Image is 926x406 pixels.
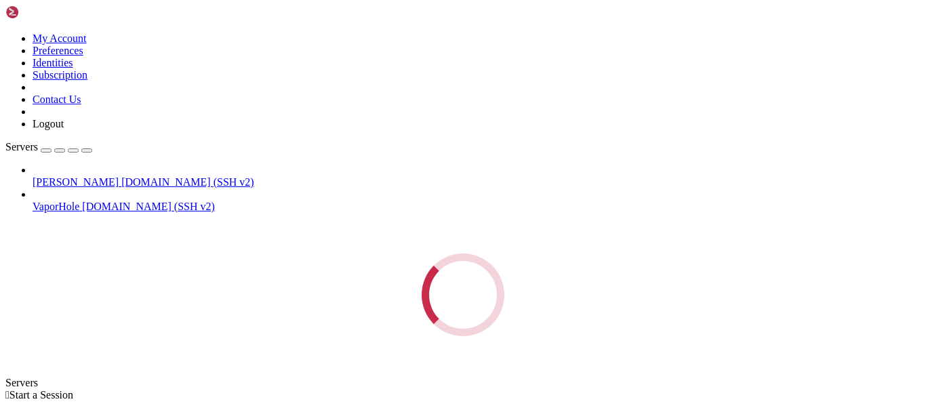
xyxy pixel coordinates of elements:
[5,141,38,153] span: Servers
[33,118,64,129] a: Logout
[33,176,119,188] span: [PERSON_NAME]
[33,45,83,56] a: Preferences
[5,5,83,19] img: Shellngn
[5,377,921,389] div: Servers
[33,57,73,68] a: Identities
[33,201,79,212] span: VaporHole
[5,141,92,153] a: Servers
[33,94,81,105] a: Contact Us
[422,253,504,336] div: Loading...
[33,188,921,213] li: VaporHole [DOMAIN_NAME] (SSH v2)
[33,33,87,44] a: My Account
[5,389,9,401] span: 
[82,201,215,212] span: [DOMAIN_NAME] (SSH v2)
[33,69,87,81] a: Subscription
[33,176,921,188] a: [PERSON_NAME] [DOMAIN_NAME] (SSH v2)
[33,201,921,213] a: VaporHole [DOMAIN_NAME] (SSH v2)
[9,389,73,401] span: Start a Session
[33,164,921,188] li: [PERSON_NAME] [DOMAIN_NAME] (SSH v2)
[121,176,254,188] span: [DOMAIN_NAME] (SSH v2)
